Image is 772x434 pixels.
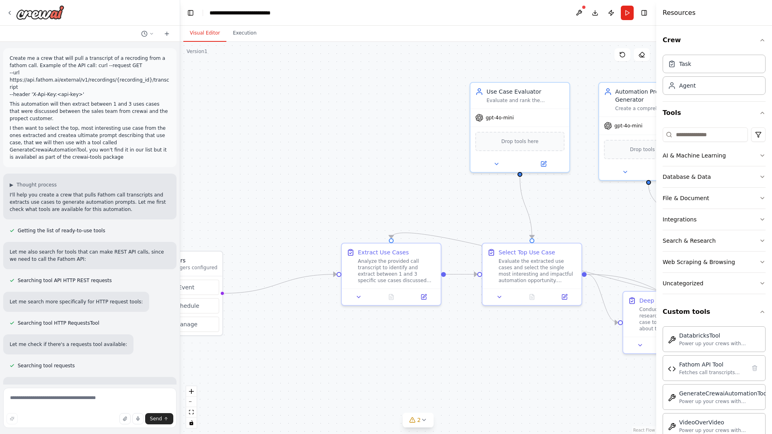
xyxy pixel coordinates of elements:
[679,340,760,347] div: Power up your crews with databricks_tool
[663,51,766,101] div: Crew
[160,29,173,39] button: Start a new chat
[679,82,696,90] div: Agent
[679,60,691,68] div: Task
[663,151,726,160] div: AI & Machine Learning
[668,336,676,344] img: DatabricksTool
[598,82,699,181] div: Automation Prompt GeneratorCreate a comprehensive and detailed prompt describing the selected use...
[186,386,197,397] button: zoom in
[183,25,226,42] button: Visual Editor
[668,365,676,373] img: Fathom API Tool
[10,182,57,188] button: ▶Thought process
[663,102,766,124] button: Tools
[18,227,105,234] span: Getting the list of ready-to-use tools
[10,298,143,305] p: Let me search more specifically for HTTP request tools:
[163,264,218,271] p: No triggers configured
[410,292,437,302] button: Open in side panel
[10,100,170,122] p: This automation will then extract between 1 and 3 uses cases that were discussed between the sale...
[119,413,131,424] button: Upload files
[663,145,766,166] button: AI & Machine Learning
[140,251,223,336] div: TriggersNo triggers configuredEventScheduleManage
[144,280,219,295] button: Event
[663,258,735,266] div: Web Scraping & Browsing
[187,48,207,55] div: Version 1
[679,369,746,376] div: Fetches call transcripts from the Fathom API using a recording ID. Requires FATHOM_API_KEY enviro...
[10,248,170,263] p: Let me also search for tools that can make REST API calls, since we need to call the Fathom API:
[622,291,723,354] div: Deep Research Use CaseConduct comprehensive research on the selected use case to gather detailed ...
[649,167,695,177] button: Open in side panel
[615,88,693,104] div: Automation Prompt Generator
[186,407,197,418] button: fit view
[10,125,170,161] p: I then want to select the top, most interesting use case from the ones extracted and createa ulti...
[639,306,717,332] div: Conduct comprehensive research on the selected use case to gather detailed context about the user...
[132,413,144,424] button: Click to speak your automation idea
[663,252,766,272] button: Web Scraping & Browsing
[663,215,696,223] div: Integrations
[186,418,197,428] button: toggle interactivity
[10,55,170,98] p: Create me a crew that will pull a transcript of a recroding from a fathom call. Example of the AP...
[639,297,710,305] div: Deep Research Use Case
[587,270,759,327] g: Edge from 29162b7a-2068-482e-a673-b0f2f97817b4 to 78fb98fe-0019-4705-9d86-a42fc2c7e4c3
[175,320,198,328] span: Manage
[679,398,768,405] div: Power up your crews with generate_crewai_automation_tool
[144,317,219,332] button: Manage
[178,283,194,291] span: Event
[663,8,696,18] h4: Resources
[10,191,170,213] p: I'll help you create a crew that pulls Fathom call transcripts and extracts use cases to generate...
[209,9,293,17] nav: breadcrumb
[403,413,434,428] button: 2
[150,416,162,422] span: Send
[587,270,618,327] g: Edge from 29162b7a-2068-482e-a673-b0f2f97817b4 to d33999d7-7698-4d0e-8515-2c9f114fd973
[185,7,196,18] button: Hide left sidebar
[663,209,766,230] button: Integrations
[614,123,643,129] span: gpt-4o-mini
[18,362,75,369] span: Searching tool requests
[550,292,578,302] button: Open in side panel
[417,416,421,424] span: 2
[18,277,112,284] span: Searching tool API HTTP REST requests
[487,88,565,96] div: Use Case Evaluator
[679,332,760,340] div: DatabricksTool
[186,386,197,428] div: React Flow controls
[145,413,173,424] button: Send
[663,301,766,323] button: Custom tools
[663,166,766,187] button: Database & Data
[470,82,570,173] div: Use Case EvaluatorEvaluate and rank the extracted use cases to select the single most interesting...
[663,188,766,209] button: File & Document
[487,97,565,104] div: Evaluate and rank the extracted use cases to select the single most interesting and impactful aut...
[668,423,676,431] img: VideoOverVideo
[679,389,768,397] div: GenerateCrewaiAutomationTool
[668,394,676,402] img: GenerateCrewaiAutomationTool
[679,418,760,426] div: VideoOverVideo
[186,397,197,407] button: zoom out
[10,383,170,398] p: It seems there isn't a ready-to-use HTTP requests tool. Let me check what tools might be availabl...
[663,124,766,301] div: Tools
[144,298,219,313] button: Schedule
[16,182,57,188] span: Thought process
[499,248,555,256] div: Select Top Use Case
[663,230,766,251] button: Search & Research
[521,159,566,169] button: Open in side panel
[501,137,539,145] span: Drop tools here
[446,270,477,278] g: Edge from c19633d5-2c63-403a-be6b-0f81424a7696 to 29162b7a-2068-482e-a673-b0f2f97817b4
[10,341,127,348] p: Let me check if there's a requests tool available:
[6,413,18,424] button: Improve this prompt
[749,362,760,374] button: Delete tool
[639,7,650,18] button: Hide right sidebar
[663,173,711,181] div: Database & Data
[163,256,218,264] h3: Triggers
[663,273,766,294] button: Uncategorized
[486,115,514,121] span: gpt-4o-mini
[222,270,337,298] g: Edge from triggers to c19633d5-2c63-403a-be6b-0f81424a7696
[615,105,693,112] div: Create a comprehensive and detailed prompt describing the selected use case that will be used wit...
[138,29,157,39] button: Switch to previous chat
[499,258,577,284] div: Evaluate the extracted use cases and select the single most interesting and impactful automation ...
[16,5,64,20] img: Logo
[482,243,582,306] div: Select Top Use CaseEvaluate the extracted use cases and select the single most interesting and im...
[663,279,703,287] div: Uncategorized
[516,177,536,238] g: Edge from 852ba8ed-97a5-405b-8f9f-8f294d17b2a6 to 29162b7a-2068-482e-a673-b0f2f97817b4
[663,29,766,51] button: Crew
[679,427,760,434] div: Power up your crews with video_over_video
[633,428,655,432] a: React Flow attribution
[226,25,263,42] button: Execution
[630,145,667,154] span: Drop tools here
